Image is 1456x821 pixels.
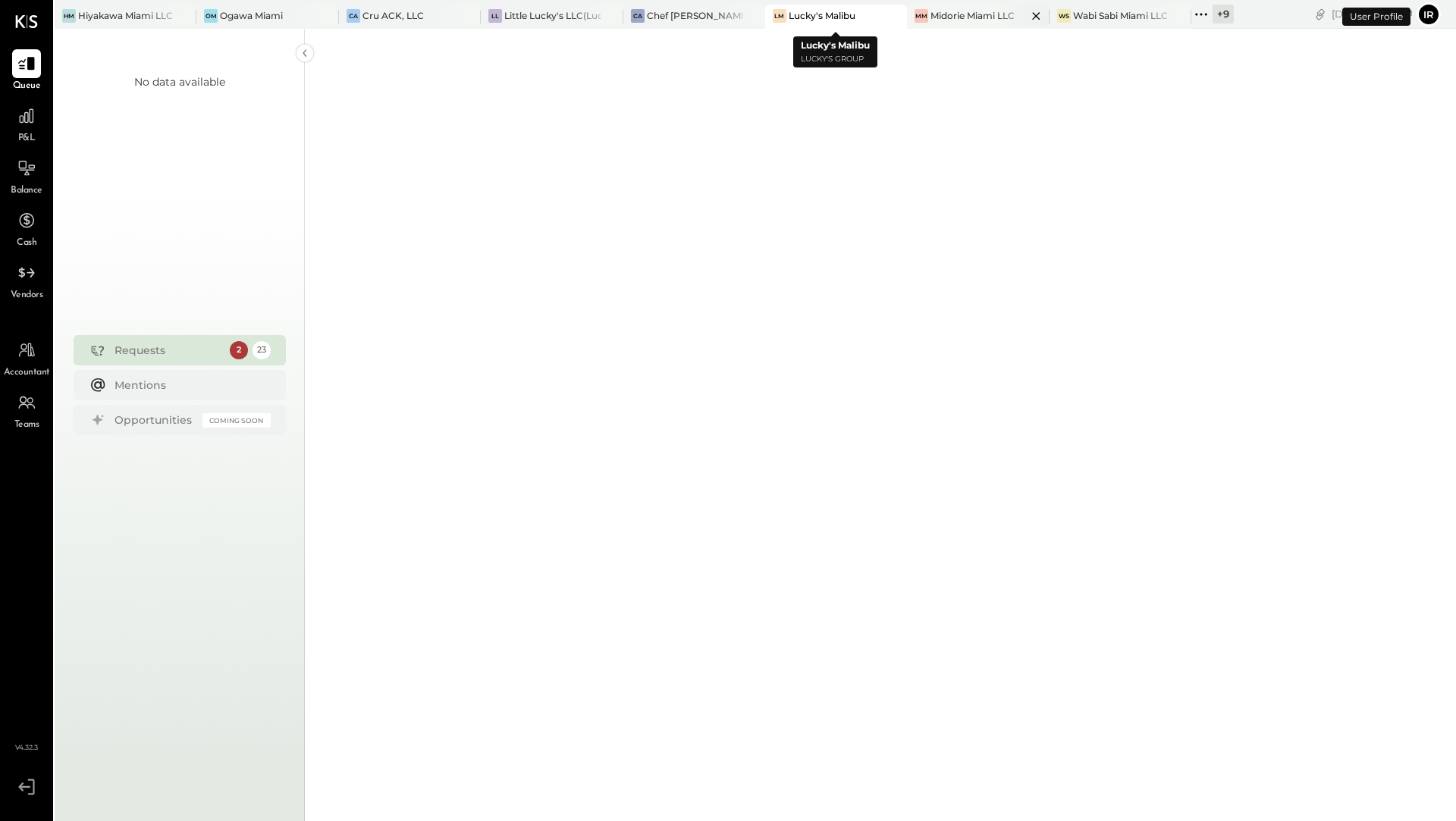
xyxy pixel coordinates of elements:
[1417,2,1441,27] button: Ir
[115,412,195,428] div: Opportunities
[134,74,225,89] div: No data available
[647,9,742,22] div: Chef [PERSON_NAME]'s Vineyard Restaurant
[1,388,52,432] a: Teams
[362,9,424,22] div: Cru ACK, LLC
[631,9,645,23] div: CA
[1,49,52,93] a: Queue
[1,154,52,198] a: Balance
[488,9,502,23] div: LL
[11,289,43,302] span: Vendors
[347,9,360,23] div: CA
[1073,9,1168,22] div: Wabi Sabi Miami LLC
[1213,5,1234,24] div: + 9
[1332,7,1413,21] div: [DATE]
[62,9,76,23] div: HM
[202,413,271,428] div: Coming Soon
[1,259,52,302] a: Vendors
[17,237,36,250] span: Cash
[204,9,218,23] div: OM
[773,9,786,23] div: LM
[504,9,600,22] div: Little Lucky's LLC(Lucky's Soho)
[1,102,52,146] a: P&L
[801,39,870,51] b: Lucky's Malibu
[1,206,52,250] a: Cash
[1313,6,1328,22] div: copy link
[4,366,50,380] span: Accountant
[801,53,870,66] p: Lucky's group
[220,9,283,22] div: Ogawa Miami
[1057,9,1071,23] div: WS
[930,9,1015,22] div: Midorie Miami LLC
[14,418,39,432] span: Teams
[115,343,222,358] div: Requests
[1342,8,1410,26] div: User Profile
[13,80,41,93] span: Queue
[115,378,263,393] div: Mentions
[1,336,52,380] a: Accountant
[915,9,928,23] div: MM
[78,9,173,22] div: Hiyakawa Miami LLC
[11,184,42,198] span: Balance
[230,341,248,359] div: 2
[789,9,855,22] div: Lucky's Malibu
[18,132,36,146] span: P&L
[253,341,271,359] div: 23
